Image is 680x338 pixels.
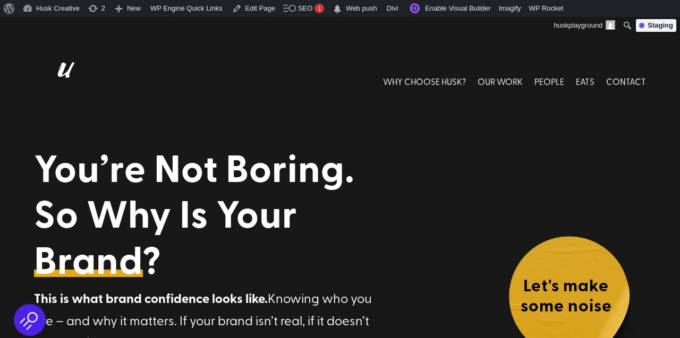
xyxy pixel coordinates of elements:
[34,58,92,105] img: Husk logo
[34,289,268,307] strong: This is what brand confidence looks like.
[314,4,324,13] div: 1
[332,2,343,16] span: 
[34,236,143,282] a: Brand
[554,21,603,29] span: huskplayground
[478,58,523,105] a: OUR WORK
[508,274,625,320] h4: Let's make some noise
[606,58,646,105] a: CONTACT
[383,58,466,105] a: WHY CHOOSE HUSK?
[576,58,594,105] a: EATS
[636,19,676,32] div: Staging
[534,58,564,105] a: PEOPLE
[34,144,388,287] h1: You’re Not Boring. So Why Is Your ?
